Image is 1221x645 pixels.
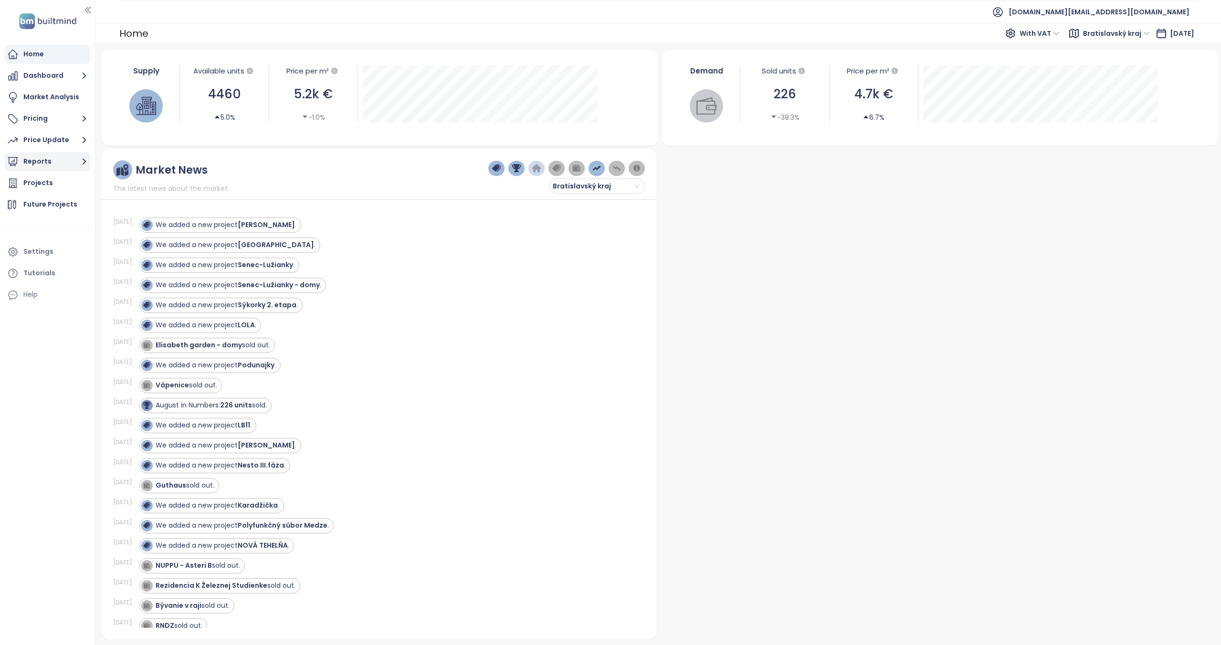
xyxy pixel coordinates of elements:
div: [DATE] [113,278,137,286]
img: icon [143,502,150,509]
strong: NUPPU - Asteri B [156,561,212,570]
img: icon [143,462,150,468]
span: Bratislavský kraj [553,179,639,193]
img: icon [143,221,150,228]
img: information-circle.png [632,164,641,173]
div: Supply [118,65,175,76]
strong: 226 units [220,400,252,410]
div: We added a new project . [156,320,256,330]
div: Home [23,48,44,60]
span: caret-up [863,114,869,120]
img: icon [143,241,150,248]
span: caret-up [214,114,221,120]
div: We added a new project . [156,260,295,270]
strong: NOVÁ TEHELŇA [238,541,288,550]
a: Future Projects [5,195,90,214]
img: price-increases.png [592,164,601,173]
img: icon [143,362,150,368]
button: Reports [5,152,90,171]
img: price-decreases.png [612,164,621,173]
div: We added a new project . [156,220,296,230]
span: [DOMAIN_NAME][EMAIL_ADDRESS][DOMAIN_NAME] [1009,0,1189,23]
div: [DATE] [113,358,137,366]
div: [DATE] [113,438,137,447]
strong: Sýkorky 2. etapa [238,300,296,310]
div: [DATE] [113,378,137,386]
a: Tutorials [5,264,90,283]
span: [DATE] [1170,29,1194,38]
img: icon [143,342,150,348]
div: 4460 [185,84,263,104]
span: caret-down [770,114,777,120]
img: icon [143,422,150,428]
div: Help [5,285,90,304]
div: 6.7% [863,112,884,123]
img: icon [143,322,150,328]
div: Settings [23,246,53,258]
button: Price Update [5,131,90,150]
div: August in Numbers: sold. [156,400,267,410]
strong: Rezidencia K Železnej Studienke [156,581,267,590]
strong: Karadžička [238,500,278,510]
div: [DATE] [113,398,137,406]
button: Dashboard [5,66,90,85]
img: house [136,96,156,116]
div: [DATE] [113,578,137,587]
strong: Guthaus [156,480,186,490]
div: [DATE] [113,618,137,627]
strong: [PERSON_NAME] [238,440,295,450]
div: Future Projects [23,198,77,210]
div: [DATE] [113,458,137,467]
img: ruler [116,164,128,176]
div: 5.0% [214,112,235,123]
img: icon [143,482,150,489]
div: Demand [678,65,736,76]
span: The latest news about the market. [113,183,229,194]
div: Price Update [23,134,69,146]
div: We added a new project . [156,240,316,250]
div: Help [23,289,38,301]
div: sold out. [156,621,202,631]
img: icon [143,261,150,268]
div: [DATE] [113,498,137,507]
strong: Vápenice [156,380,189,390]
a: Projects [5,174,90,193]
div: Price per m² [834,65,913,77]
div: Market News [136,164,208,176]
span: Bratislavský kraj [1083,26,1150,41]
strong: Elisabeth garden - domy [156,340,242,350]
div: sold out. [156,581,295,591]
div: We added a new project . [156,280,321,290]
strong: Senec-Lužianky - domy [238,280,320,290]
div: [DATE] [113,538,137,547]
img: icon [143,522,150,529]
div: We added a new project . [156,520,329,531]
span: caret-down [302,114,308,120]
img: icon [143,542,150,549]
div: sold out. [156,601,230,611]
div: We added a new project . [156,541,289,551]
a: Settings [5,242,90,261]
div: We added a new project . [156,420,252,430]
div: Market Analysis [23,91,79,103]
button: Pricing [5,109,90,128]
img: price-tag-dark-blue.png [492,164,501,173]
div: [DATE] [113,598,137,607]
img: icon [143,602,150,609]
div: sold out. [156,561,240,571]
div: 5.2k € [274,84,353,104]
img: icon [143,281,150,288]
strong: Nesto III.fáza [238,460,284,470]
div: [DATE] [113,478,137,487]
div: [DATE] [113,518,137,527]
strong: [GEOGRAPHIC_DATA] [238,240,314,250]
strong: RNDZ [156,621,174,630]
div: [DATE] [113,238,137,246]
div: -38.3% [770,112,800,123]
div: We added a new project . [156,440,296,450]
div: We added a new project . [156,460,285,470]
a: Home [5,45,90,64]
div: [DATE] [113,338,137,346]
div: We added a new project . [156,360,276,370]
div: -1.0% [302,112,325,123]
